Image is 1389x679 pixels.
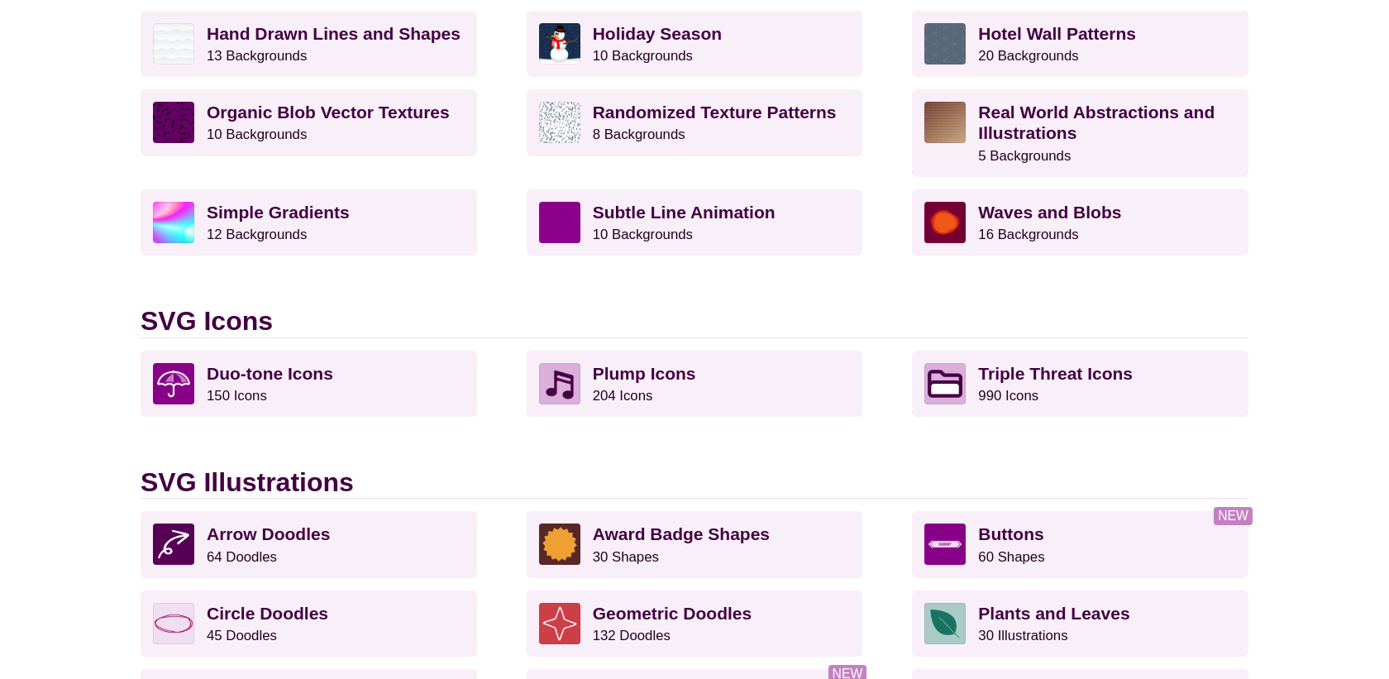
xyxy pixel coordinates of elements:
a: Plants and Leaves30 Illustrations [912,591,1248,657]
small: 10 Backgrounds [593,227,693,242]
strong: Circle Doodles [207,604,328,623]
img: Folder icon [924,363,966,404]
strong: Duo-tone Icons [207,364,333,383]
img: colorful radial mesh gradient rainbow [153,202,194,243]
img: svg double circle [153,603,194,644]
strong: Randomized Texture Patterns [593,103,837,122]
a: Simple Gradients12 Backgrounds [141,189,477,256]
a: Duo-tone Icons150 Icons [141,351,477,417]
a: Award Badge Shapes30 Shapes [527,511,863,577]
small: 132 Doodles [593,628,671,643]
small: 64 Doodles [207,549,277,565]
small: 204 Icons [593,388,653,404]
strong: Buttons [978,524,1043,543]
strong: Organic Blob Vector Textures [207,103,450,122]
img: white subtle wave background [153,23,194,65]
a: Buttons60 Shapes [912,511,1248,577]
strong: Holiday Season [593,24,722,43]
img: button with arrow caps [924,524,966,565]
img: a line grid with a slope perspective [539,202,580,243]
small: 30 Shapes [593,549,659,565]
small: 10 Backgrounds [207,127,307,142]
img: umbrella icon [153,363,194,404]
small: 5 Backgrounds [978,148,1071,164]
img: hand-drawn star outline doodle [539,603,580,644]
strong: Hand Drawn Lines and Shapes [207,24,461,43]
strong: Triple Threat Icons [978,364,1133,383]
a: Plump Icons204 Icons [527,351,863,417]
small: 990 Icons [978,388,1038,404]
a: Subtle Line Animation10 Backgrounds [527,189,863,256]
strong: Award Badge Shapes [593,524,770,543]
h2: SVG Icons [141,305,1248,337]
small: 150 Icons [207,388,267,404]
a: Randomized Texture Patterns8 Backgrounds [527,89,863,155]
a: Arrow Doodles64 Doodles [141,511,477,577]
small: 13 Backgrounds [207,48,307,64]
small: 8 Backgrounds [593,127,685,142]
strong: Hotel Wall Patterns [978,24,1136,43]
small: 60 Shapes [978,549,1044,565]
strong: Plump Icons [593,364,696,383]
img: Award Badge Shape [539,524,580,565]
a: Hand Drawn Lines and Shapes13 Backgrounds [141,11,477,77]
small: 30 Illustrations [978,628,1067,643]
strong: Real World Abstractions and Illustrations [978,103,1215,142]
img: intersecting outlined circles formation pattern [924,23,966,65]
img: Purple vector splotches [153,102,194,143]
small: 10 Backgrounds [593,48,693,64]
h2: SVG Illustrations [141,466,1248,499]
strong: Subtle Line Animation [593,203,776,222]
a: Hotel Wall Patterns20 Backgrounds [912,11,1248,77]
img: twisting arrow [153,524,194,565]
a: Real World Abstractions and Illustrations5 Backgrounds [912,89,1248,177]
strong: Simple Gradients [207,203,350,222]
a: Circle Doodles45 Doodles [141,591,477,657]
a: Triple Threat Icons990 Icons [912,351,1248,417]
a: Holiday Season10 Backgrounds [527,11,863,77]
strong: Geometric Doodles [593,604,752,623]
a: Geometric Doodles132 Doodles [527,591,863,657]
strong: Arrow Doodles [207,524,330,543]
strong: Waves and Blobs [978,203,1121,222]
img: vector art snowman with black hat, branch arms, and carrot nose [539,23,580,65]
img: vector leaf [924,603,966,644]
img: various uneven centered blobs [924,202,966,243]
small: 20 Backgrounds [978,48,1078,64]
small: 16 Backgrounds [978,227,1078,242]
small: 12 Backgrounds [207,227,307,242]
small: 45 Doodles [207,628,277,643]
a: Waves and Blobs16 Backgrounds [912,189,1248,256]
img: wooden floor pattern [924,102,966,143]
strong: Plants and Leaves [978,604,1129,623]
img: gray texture pattern on white [539,102,580,143]
a: Organic Blob Vector Textures10 Backgrounds [141,89,477,155]
img: Musical note icon [539,363,580,404]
